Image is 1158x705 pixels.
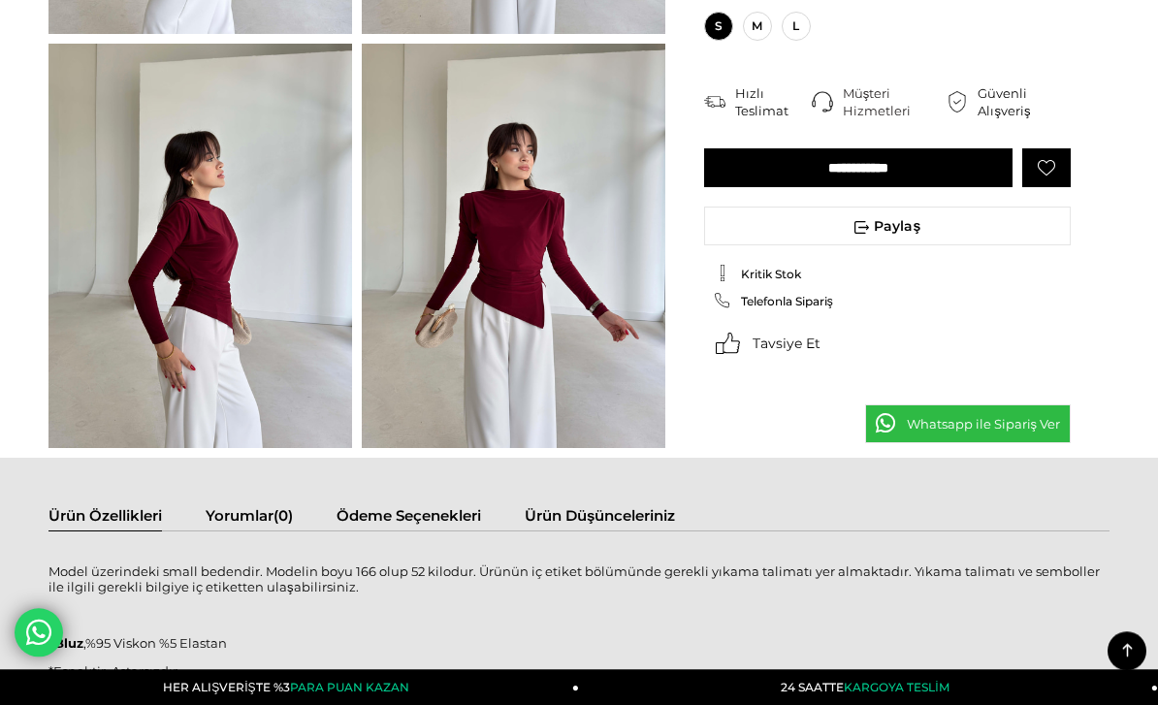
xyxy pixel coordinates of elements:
[753,335,820,352] span: Tavsiye Et
[206,506,293,530] a: Yorumlar(0)
[812,91,833,112] img: call-center.png
[843,84,948,119] div: Müşteri Hizmetleri
[705,208,1070,244] span: Paylaş
[782,12,811,41] span: L
[741,267,801,281] span: Kritik Stok
[947,91,968,112] img: security.png
[362,44,665,448] img: Onerle bluz 26K114
[48,506,162,530] a: Ürün Özellikleri
[844,680,949,694] span: KARGOYA TESLİM
[714,265,1061,282] a: Kritik Stok
[978,84,1071,119] div: Güvenli Alışveriş
[273,506,293,525] span: (0)
[1022,148,1071,187] a: Favorilere Ekle
[743,12,772,41] span: M
[206,506,273,525] span: Yorumlar
[337,506,481,530] a: Ödeme Seçenekleri
[48,635,1110,651] p: ,%95 Viskon %5 Elastan
[735,84,812,119] div: Hızlı Teslimat
[48,663,1110,679] p: *Esnektir, Astarsızdır
[704,12,733,41] span: S
[579,669,1158,705] a: 24 SAATTEKARGOYA TESLİM
[714,292,1061,309] a: Telefonla Sipariş
[741,294,833,308] span: Telefonla Sipariş
[48,44,352,448] img: Onerle bluz 26K114
[704,91,725,112] img: shipping.png
[48,635,83,651] strong: *Bluz
[865,404,1072,443] a: Whatsapp ile Sipariş Ver
[525,506,675,530] a: Ürün Düşünceleriniz
[290,680,409,694] span: PARA PUAN KAZAN
[48,563,1110,594] p: Model üzerindeki small bedendir. Modelin boyu 166 olup 52 kilodur. Ürünün iç etiket bölümünde ger...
